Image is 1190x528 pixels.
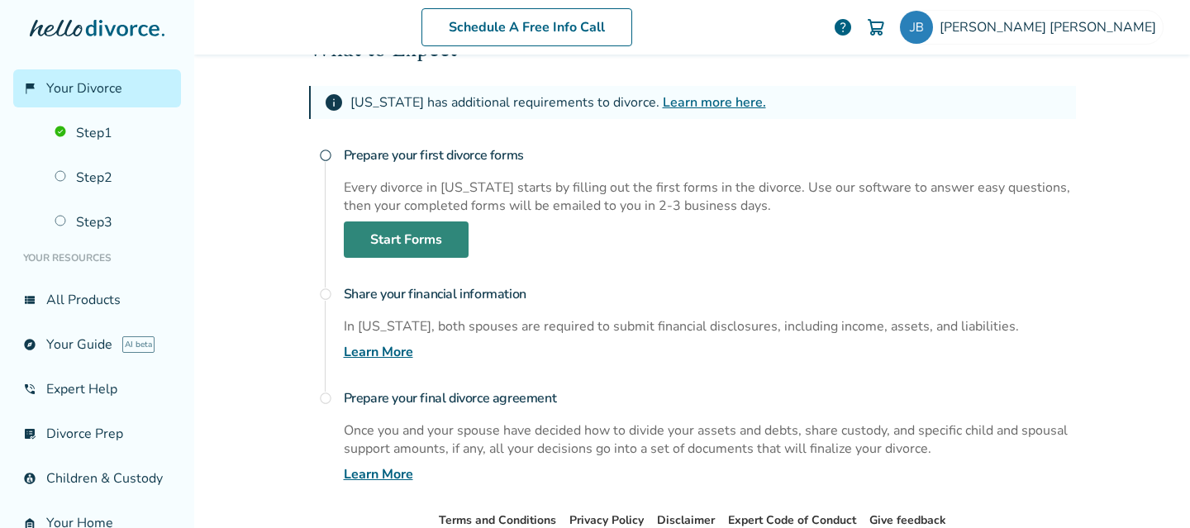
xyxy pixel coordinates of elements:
a: phone_in_talkExpert Help [13,370,181,408]
span: Your Divorce [46,79,122,98]
span: radio_button_unchecked [319,149,332,162]
a: Start Forms [344,221,469,258]
span: view_list [23,293,36,307]
a: Learn more here. [663,93,766,112]
span: AI beta [122,336,155,353]
h4: Prepare your first divorce forms [344,139,1076,172]
a: Learn More [344,464,413,484]
div: [US_STATE] has additional requirements to divorce. [350,93,766,112]
li: Your Resources [13,241,181,274]
span: account_child [23,472,36,485]
a: Terms and Conditions [439,512,556,528]
span: radio_button_unchecked [319,288,332,301]
iframe: Chat Widget [1107,449,1190,528]
a: Expert Code of Conduct [728,512,856,528]
span: explore [23,338,36,351]
h4: Share your financial information [344,278,1076,311]
span: list_alt_check [23,427,36,440]
img: jodibeekman@gmail.com [900,11,933,44]
a: list_alt_checkDivorce Prep [13,415,181,453]
a: Step3 [45,203,181,241]
a: Step2 [45,159,181,197]
a: Step1 [45,114,181,152]
a: exploreYour GuideAI beta [13,326,181,364]
h4: Prepare your final divorce agreement [344,382,1076,415]
a: view_listAll Products [13,281,181,319]
a: Learn More [344,342,413,362]
span: phone_in_talk [23,383,36,396]
span: [PERSON_NAME] [PERSON_NAME] [940,18,1163,36]
span: flag_2 [23,82,36,95]
a: flag_2Your Divorce [13,69,181,107]
div: Every divorce in [US_STATE] starts by filling out the first forms in the divorce. Use our softwar... [344,178,1076,215]
div: Once you and your spouse have decided how to divide your assets and debts, share custody, and spe... [344,421,1076,458]
div: In [US_STATE], both spouses are required to submit financial disclosures, including income, asset... [344,317,1076,335]
a: help [833,17,853,37]
img: Cart [866,17,886,37]
span: radio_button_unchecked [319,392,332,405]
a: Privacy Policy [569,512,644,528]
a: account_childChildren & Custody [13,459,181,497]
span: info [324,93,344,112]
a: Schedule A Free Info Call [421,8,632,46]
